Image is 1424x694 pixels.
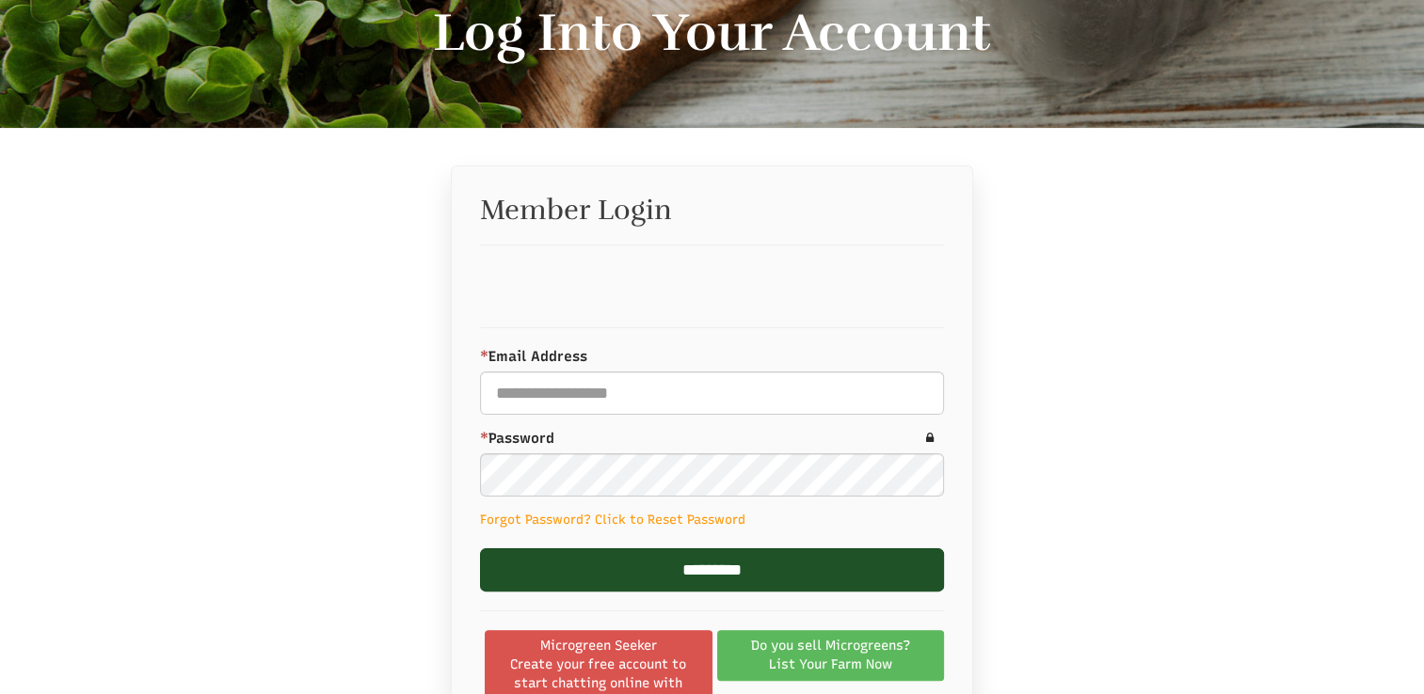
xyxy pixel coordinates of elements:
h2: Log Into Your Account [369,4,1056,62]
a: Forgot Password? Click to Reset Password [480,512,745,527]
label: Email Address [480,347,944,367]
label: Password [480,429,944,449]
a: Do you sell Microgreens?List Your Farm Now [717,630,945,681]
h2: Member Login [480,195,944,226]
span: List Your Farm Now [769,655,892,674]
iframe: Sign in with Google Button [471,262,689,304]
